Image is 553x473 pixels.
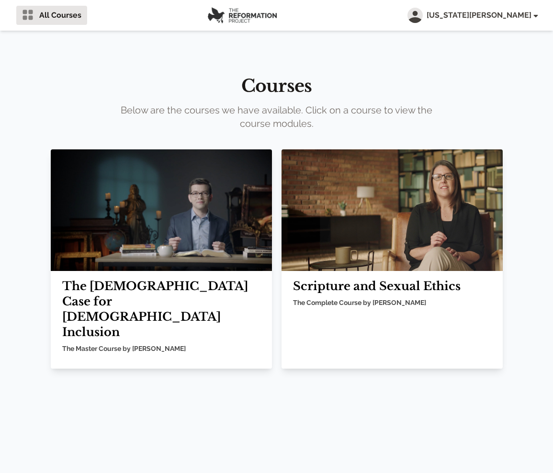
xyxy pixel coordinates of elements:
h5: The Complete Course by [PERSON_NAME] [293,298,491,307]
h2: Scripture and Sexual Ethics [293,279,491,294]
span: All Courses [39,10,81,21]
h5: The Master Course by [PERSON_NAME] [62,344,260,353]
p: Below are the courses we have available. Click on a course to view the course modules. [116,103,438,130]
img: Mountain [51,149,272,271]
img: logo.png [208,7,277,23]
h2: Courses [15,77,538,96]
span: [US_STATE][PERSON_NAME] [427,10,537,21]
a: All Courses [16,6,87,25]
h2: The [DEMOGRAPHIC_DATA] Case for [DEMOGRAPHIC_DATA] Inclusion [62,279,260,340]
img: Mountain [282,149,503,271]
button: [US_STATE][PERSON_NAME] [407,8,537,23]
